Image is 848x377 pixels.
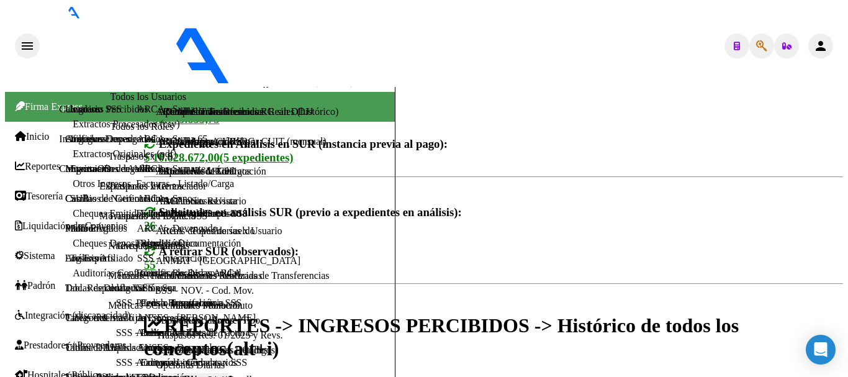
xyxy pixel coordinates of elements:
a: Doc. Respaldatoria [65,283,142,293]
a: Listado de Empresas [104,312,186,323]
a: Opciones Diarias [156,360,225,371]
a: Integración (discapacidad) [15,310,130,321]
a: Padrón [15,280,55,291]
img: Logo SAAS [40,19,334,84]
mat-icon: person [813,39,828,53]
div: 55 [144,258,843,272]
span: Firma Express [15,101,83,112]
strong: Cheques en Cartera Fiscalización: [144,99,843,126]
a: Padrón Ágil [65,223,114,234]
a: Facturas Sin Auditar [136,208,218,219]
strong: A retirar SUR (observados): [144,245,843,272]
a: Movimientos de Afiliados [65,163,169,174]
a: Análisis Empresa [104,342,173,353]
a: Todos los Usuarios [111,91,186,102]
a: Reportes [15,161,60,172]
a: Deuda X Empresa [104,283,176,293]
strong: Solicitudes en análisis SUR (previo a expedientes en análisis): [144,206,843,233]
a: Inicio [15,131,49,142]
a: Traspasos Res. 01/2025 y Revs. [156,330,283,341]
a: Facturas Recibidas ARCA [136,268,241,278]
a: Facturas - Listado/Carga [136,178,234,189]
a: ARCA - Incapacidades [156,136,248,147]
a: Prestadores / Proveedores [15,340,126,351]
span: - ospg [334,76,361,86]
span: REPORTES -> INGRESOS PERCIBIDOS -> Histórico de todos los conceptos [144,314,739,360]
div: $ 52.773.833,73 [144,112,843,126]
a: Facturas - Documentación [136,238,241,248]
div: Open Intercom Messenger [806,335,836,365]
div: 26 [144,219,843,233]
a: Usuarios [65,104,101,114]
a: Liquidación de Convenios [15,220,127,232]
a: ARCA - Condiciones [156,106,241,117]
div: $ 10.028.672,00(5 expedientes) [144,151,843,165]
a: Análisis Afiliado [65,253,133,263]
a: Tesorería [15,191,63,202]
a: Afiliados Empadronados [65,134,165,144]
strong: Expedientes en Análisis en SUR (instancia previa al pago): [144,137,843,165]
mat-icon: menu [20,39,35,53]
a: Cambios de Gerenciador [65,193,164,204]
a: Sistema [15,250,55,261]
